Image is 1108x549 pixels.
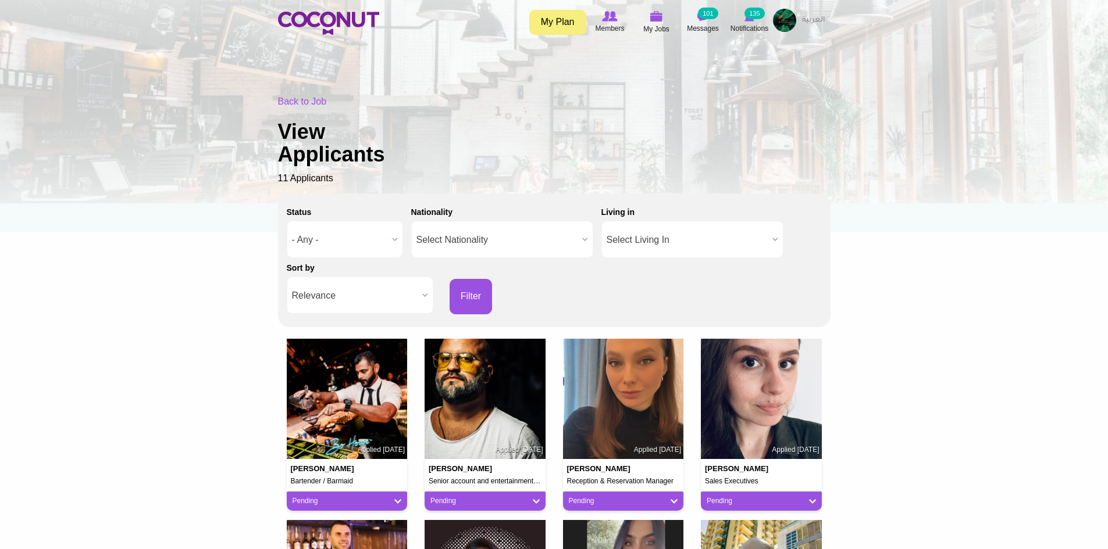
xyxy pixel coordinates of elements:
h4: [PERSON_NAME] [567,465,635,473]
label: Status [287,206,312,218]
a: Notifications Notifications 135 [726,9,773,35]
a: Pending [293,496,402,506]
small: 101 [698,8,718,19]
span: - Any - [292,221,387,259]
h5: Senior account and entertainment manager [429,478,541,485]
span: Select Living In [607,221,768,259]
img: Notifications [744,11,754,21]
img: Milka Ciric's picture [701,339,822,460]
span: Members [595,23,624,34]
a: Pending [569,496,678,506]
label: Living in [601,206,635,218]
h1: View Applicants [278,120,423,166]
span: Messages [687,23,719,34]
a: Pending [430,496,540,506]
img: Home [278,12,379,35]
h5: Sales Executives [705,478,818,485]
a: Browse Members Members [587,9,633,35]
span: Relevance [292,277,418,314]
img: Upendra Sulochana's picture [287,339,408,460]
button: Filter [450,279,493,314]
div: 11 Applicants [278,95,831,185]
h4: [PERSON_NAME] [429,465,496,473]
span: My Jobs [643,23,669,35]
label: Nationality [411,206,453,218]
img: Aleksandra Cveticanin's picture [563,339,684,460]
a: Back to Job [278,96,327,106]
span: Select Nationality [416,221,578,259]
span: Notifications [731,23,768,34]
a: My Jobs My Jobs [633,9,680,36]
a: Messages Messages 101 [680,9,726,35]
img: Browse Members [602,11,617,21]
small: 135 [744,8,764,19]
h4: [PERSON_NAME] [705,465,772,473]
a: العربية [796,9,831,32]
h5: Bartender / Barmaid [291,478,404,485]
h4: [PERSON_NAME] [291,465,358,473]
h5: Reception & Reservation Manager [567,478,680,485]
img: Messages [697,11,709,21]
a: My Plan [529,10,586,35]
a: Pending [707,496,816,506]
label: Sort by [287,262,315,274]
img: Hasan Hijjawi's picture [425,339,546,460]
img: My Jobs [650,11,663,21]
